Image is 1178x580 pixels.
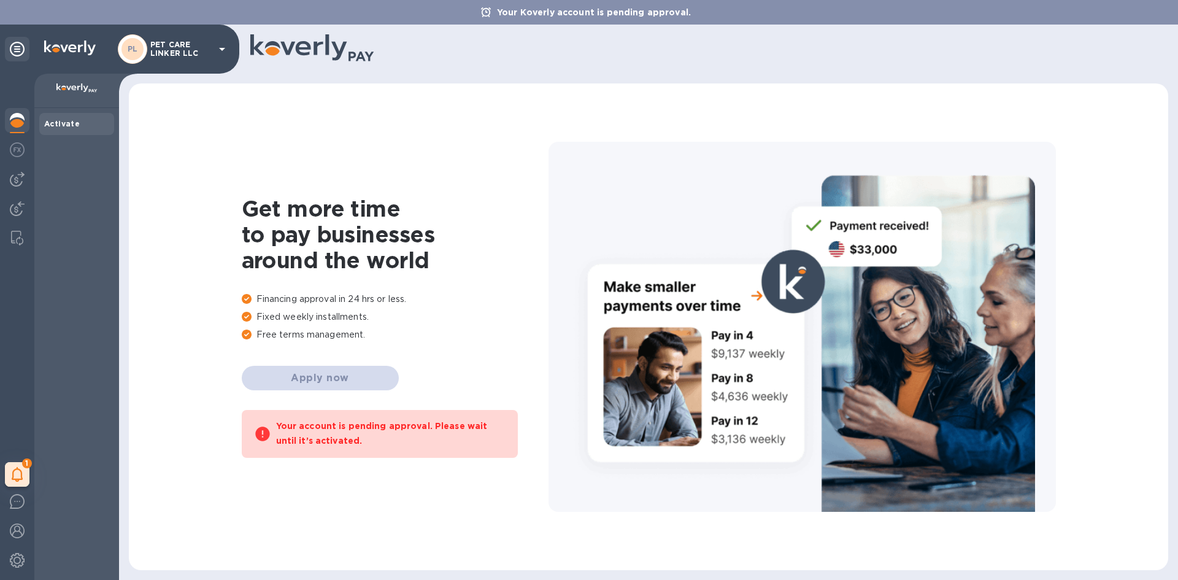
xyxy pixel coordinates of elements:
[44,41,96,55] img: Logo
[242,311,549,323] p: Fixed weekly installments.
[128,44,138,53] b: PL
[242,293,549,306] p: Financing approval in 24 hrs or less.
[276,421,488,446] b: Your account is pending approval. Please wait until it’s activated.
[150,41,212,58] p: PET CARE LINKER LLC
[242,196,549,273] h1: Get more time to pay businesses around the world
[10,142,25,157] img: Foreign exchange
[491,6,697,18] p: Your Koverly account is pending approval.
[242,328,549,341] p: Free terms management.
[22,458,32,468] span: 1
[44,119,80,128] b: Activate
[5,37,29,61] div: Unpin categories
